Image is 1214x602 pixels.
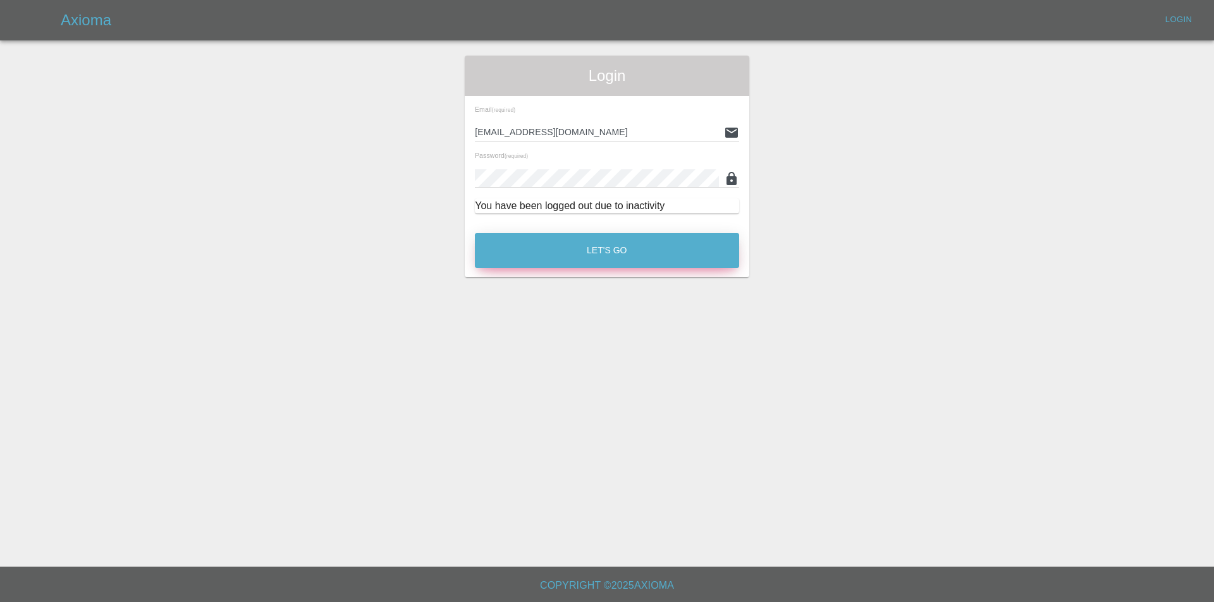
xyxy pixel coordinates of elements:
div: You have been logged out due to inactivity [475,198,739,214]
button: Let's Go [475,233,739,268]
small: (required) [492,107,515,113]
span: Email [475,105,515,113]
small: (required) [505,154,528,159]
h6: Copyright © 2025 Axioma [10,577,1204,594]
a: Login [1158,10,1199,30]
h5: Axioma [61,10,111,30]
span: Login [475,66,739,86]
span: Password [475,152,528,159]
